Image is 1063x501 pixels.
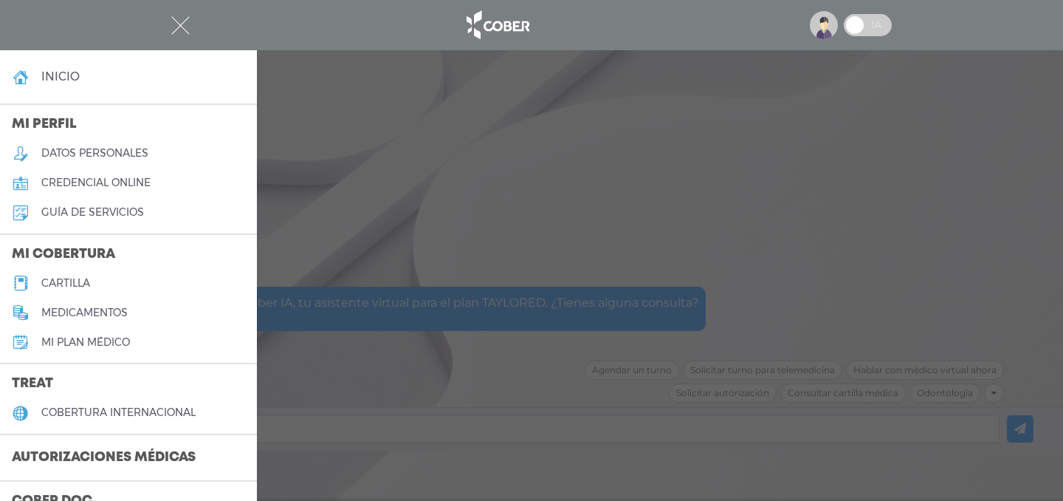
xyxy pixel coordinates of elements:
h5: cartilla [41,277,90,290]
h5: datos personales [41,147,148,160]
h5: cobertura internacional [41,406,196,419]
h5: Mi plan médico [41,336,130,349]
h5: credencial online [41,177,151,189]
h4: inicio [41,69,80,83]
h5: medicamentos [41,307,128,319]
img: profile-placeholder.svg [810,11,838,39]
h5: guía de servicios [41,206,144,219]
img: logo_cober_home-white.png [458,7,536,43]
img: Cober_menu-close-white.svg [171,16,190,35]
